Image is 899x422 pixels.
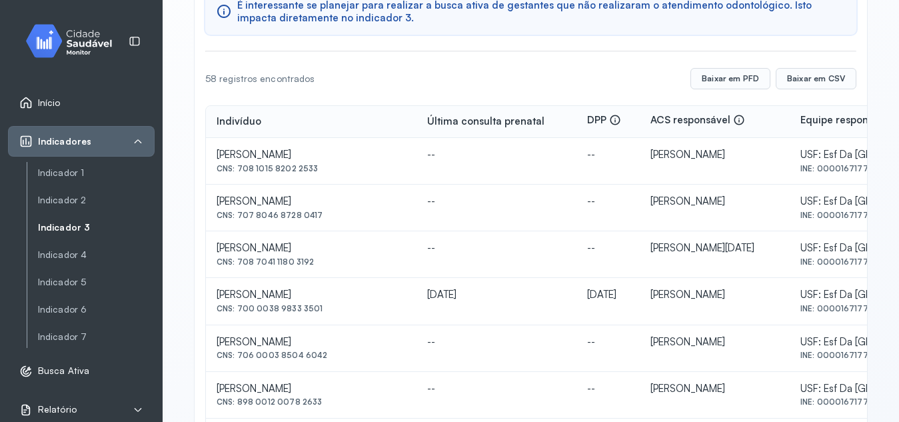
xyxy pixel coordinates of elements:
[38,365,89,377] span: Busca Ativa
[650,289,779,301] div: [PERSON_NAME]
[38,274,155,291] a: Indicador 5
[587,289,630,301] div: [DATE]
[38,247,155,263] a: Indicador 4
[587,114,621,129] div: DPP
[38,97,61,109] span: Início
[38,277,155,288] a: Indicador 5
[217,397,406,407] div: CNS: 898 0012 0078 2633
[427,149,566,161] div: --
[38,222,155,233] a: Indicador 3
[217,115,261,128] div: Indivíduo
[217,242,406,255] div: [PERSON_NAME]
[14,21,134,61] img: monitor.svg
[217,149,406,161] div: [PERSON_NAME]
[650,383,779,395] div: [PERSON_NAME]
[38,167,155,179] a: Indicador 1
[217,336,406,349] div: [PERSON_NAME]
[427,115,544,128] div: Última consulta prenatal
[19,96,143,109] a: Início
[427,383,566,395] div: --
[427,242,566,255] div: --
[587,149,630,161] div: --
[38,404,77,415] span: Relatório
[217,383,406,395] div: [PERSON_NAME]
[650,242,779,255] div: [PERSON_NAME][DATE]
[19,365,143,378] a: Busca Ativa
[38,195,155,206] a: Indicador 2
[217,257,406,267] div: CNS: 708 7041 1180 3192
[650,336,779,349] div: [PERSON_NAME]
[38,165,155,181] a: Indicador 1
[217,304,406,313] div: CNS: 700 0038 9833 3501
[38,192,155,209] a: Indicador 2
[427,289,566,301] div: [DATE]
[38,249,155,261] a: Indicador 4
[427,336,566,349] div: --
[587,242,630,255] div: --
[38,329,155,345] a: Indicador 7
[776,68,856,89] button: Baixar em CSV
[38,136,91,147] span: Indicadores
[38,219,155,236] a: Indicador 3
[217,164,406,173] div: CNS: 708 1015 8202 2533
[217,211,406,220] div: CNS: 707 8046 8728 0417
[38,331,155,343] a: Indicador 7
[650,149,779,161] div: [PERSON_NAME]
[38,301,155,318] a: Indicador 6
[38,304,155,315] a: Indicador 6
[217,195,406,208] div: [PERSON_NAME]
[587,383,630,395] div: --
[427,195,566,208] div: --
[587,336,630,349] div: --
[650,114,745,129] div: ACS responsável
[217,351,406,360] div: CNS: 706 0003 8504 6042
[650,195,779,208] div: [PERSON_NAME]
[217,289,406,301] div: [PERSON_NAME]
[587,195,630,208] div: --
[205,73,315,85] div: 58 registros encontrados
[690,68,770,89] button: Baixar em PFD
